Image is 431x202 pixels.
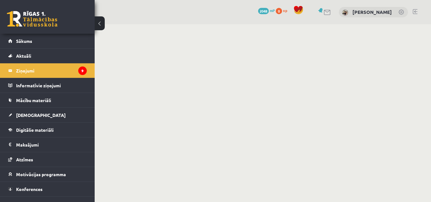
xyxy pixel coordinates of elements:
a: Rīgas 1. Tālmācības vidusskola [7,11,57,27]
a: Sākums [8,34,87,48]
img: Šarlote Jete Ivanovska [342,9,348,16]
a: [DEMOGRAPHIC_DATA] [8,108,87,122]
a: [PERSON_NAME] [352,9,392,15]
span: Sākums [16,38,32,44]
a: Konferences [8,182,87,196]
span: mP [270,8,275,13]
a: Aktuāli [8,49,87,63]
span: Konferences [16,186,43,192]
span: 0 [276,8,282,14]
a: Atzīmes [8,152,87,167]
span: 2048 [258,8,269,14]
span: xp [283,8,287,13]
a: Digitālie materiāli [8,123,87,137]
span: Digitālie materiāli [16,127,54,133]
span: Mācību materiāli [16,97,51,103]
i: 9 [78,66,87,75]
legend: Informatīvie ziņojumi [16,78,87,93]
span: Motivācijas programma [16,171,66,177]
legend: Ziņojumi [16,63,87,78]
span: [DEMOGRAPHIC_DATA] [16,112,66,118]
a: 0 xp [276,8,290,13]
a: Motivācijas programma [8,167,87,182]
a: Informatīvie ziņojumi [8,78,87,93]
legend: Maksājumi [16,137,87,152]
span: Atzīmes [16,157,33,162]
span: Aktuāli [16,53,31,59]
a: Ziņojumi9 [8,63,87,78]
a: Maksājumi [8,137,87,152]
a: 2048 mP [258,8,275,13]
a: Mācību materiāli [8,93,87,107]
